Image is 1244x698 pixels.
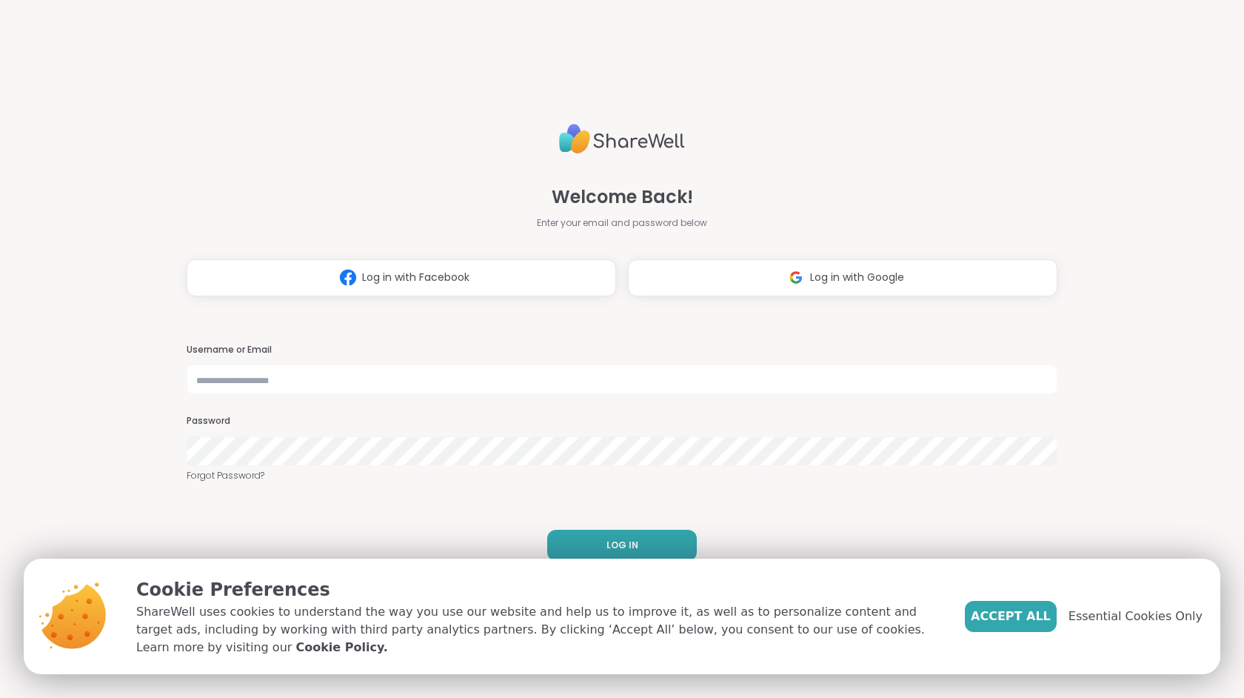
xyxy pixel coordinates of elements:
[362,270,469,285] span: Log in with Facebook
[810,270,904,285] span: Log in with Google
[295,639,387,657] a: Cookie Policy.
[606,539,638,552] span: LOG IN
[334,264,362,291] img: ShareWell Logomark
[187,415,1057,428] h3: Password
[547,530,697,561] button: LOG IN
[782,264,810,291] img: ShareWell Logomark
[628,259,1057,296] button: Log in with Google
[187,259,616,296] button: Log in with Facebook
[537,216,707,230] span: Enter your email and password below
[136,576,941,603] p: Cookie Preferences
[559,118,685,160] img: ShareWell Logo
[187,344,1057,356] h3: Username or Email
[971,608,1051,625] span: Accept All
[1069,608,1203,625] span: Essential Cookies Only
[187,469,1057,482] a: Forgot Password?
[965,601,1057,632] button: Accept All
[552,184,693,210] span: Welcome Back!
[136,603,941,657] p: ShareWell uses cookies to understand the way you use our website and help us to improve it, as we...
